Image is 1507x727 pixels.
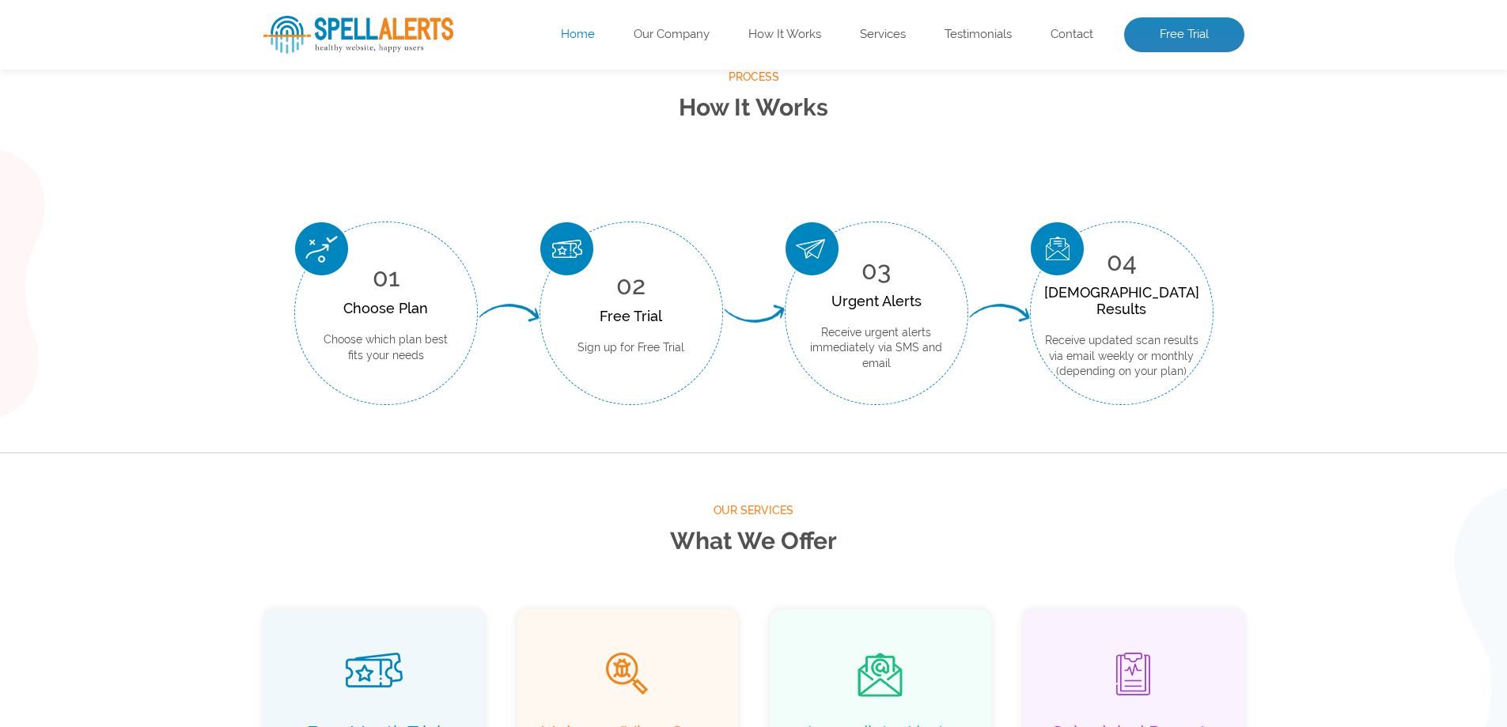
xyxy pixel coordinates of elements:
img: Scan Result [1031,222,1084,275]
img: Free Website Analysis [627,134,880,372]
img: Free Month Trial [346,653,403,687]
div: Preparing to scan Your Site.... [263,87,1244,127]
h2: What We Offer [263,521,1244,562]
i: average scan time is 2 minutes [650,110,857,127]
img: Malware Virus Scan [606,653,648,695]
h2: How It Works [263,87,1244,129]
span: 03 [861,256,891,285]
div: Choose Plan [319,300,453,316]
a: Free Trial [1124,17,1244,52]
p: Receive urgent alerts immediately via SMS and email [809,325,944,372]
p: Choose which plan best fits your needs [319,332,453,363]
img: Immediate Alerts [858,653,903,697]
span: 01 [373,263,399,292]
img: Free Website Analysis [637,165,871,295]
span: Our Services [263,501,1244,521]
a: Services [860,27,906,43]
img: Urgent Alerts [786,222,839,275]
div: Urgent Alerts [809,293,944,309]
span: 04 [1107,247,1137,276]
div: Free Trial [577,308,684,324]
a: Testimonials [945,27,1012,43]
span: 02 [616,271,646,300]
div: [DEMOGRAPHIC_DATA] Results [1044,284,1199,317]
span: Process [263,67,1244,87]
img: Choose Plan [295,222,348,275]
p: Receive updated scan results via email weekly or monthly (depending on your plan) [1044,333,1199,380]
img: Bi Weekly Reports [1116,653,1150,695]
a: How It Works [748,27,821,43]
a: Contact [1051,27,1093,43]
a: Our Company [634,27,710,43]
img: SpellAlerts [263,16,453,54]
a: Home [561,27,595,43]
p: Sign up for Free Trial [577,340,684,356]
img: Free Trial [540,222,593,275]
img: Free Webiste Analysis [580,174,928,193]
